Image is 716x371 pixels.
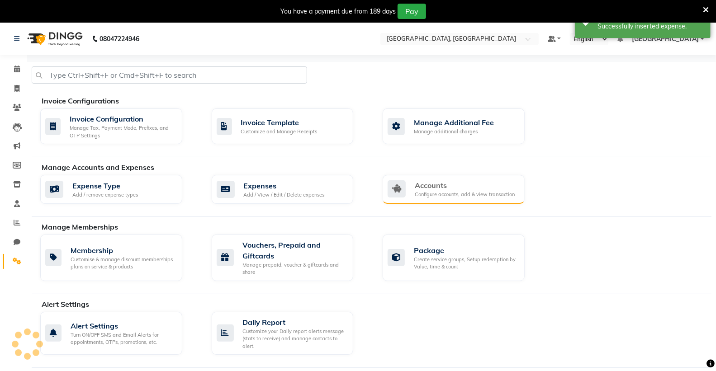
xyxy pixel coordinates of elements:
div: Add / View / Edit / Delete expenses [244,191,325,199]
b: 08047224946 [100,26,139,52]
a: AccountsConfigure accounts, add & view transaction [383,175,541,204]
a: Invoice ConfigurationManage Tax, Payment Mode, Prefixes, and OTP Settings [40,108,198,144]
a: Daily ReportCustomize your Daily report alerts message (stats to receive) and manage contacts to ... [212,312,370,355]
div: Create service groups, Setup redemption by Value, time & count [414,256,517,271]
a: MembershipCustomise & manage discount memberships plans on service & products [40,235,198,281]
div: Membership [71,245,175,256]
a: Invoice TemplateCustomize and Manage Receipts [212,108,370,144]
div: Customise & manage discount memberships plans on service & products [71,256,175,271]
div: Manage Tax, Payment Mode, Prefixes, and OTP Settings [70,124,175,139]
span: [GEOGRAPHIC_DATA] [632,34,699,44]
div: Manage additional charges [414,128,494,136]
a: Manage Additional FeeManage additional charges [383,108,541,144]
a: Alert SettingsTurn ON/OFF SMS and Email Alerts for appointments, OTPs, promotions, etc. [40,312,198,355]
a: Expense TypeAdd / remove expense types [40,175,198,204]
div: Customize your Daily report alerts message (stats to receive) and manage contacts to alert. [243,328,346,350]
div: Turn ON/OFF SMS and Email Alerts for appointments, OTPs, promotions, etc. [71,331,175,346]
div: Expense Type [72,180,138,191]
img: logo [23,26,85,52]
div: Manage prepaid, voucher & giftcards and share [243,261,346,276]
a: Vouchers, Prepaid and GiftcardsManage prepaid, voucher & giftcards and share [212,235,370,281]
div: Expenses [244,180,325,191]
div: Vouchers, Prepaid and Giftcards [243,240,346,261]
div: Customize and Manage Receipts [241,128,318,136]
div: Successfully inserted expense. [597,22,704,31]
input: Type Ctrl+Shift+F or Cmd+Shift+F to search [32,66,307,84]
a: PackageCreate service groups, Setup redemption by Value, time & count [383,235,541,281]
div: Alert Settings [71,320,175,331]
div: Manage Additional Fee [414,117,494,128]
div: You have a payment due from 189 days [280,7,396,16]
div: Package [414,245,517,256]
a: ExpensesAdd / View / Edit / Delete expenses [212,175,370,204]
div: Invoice Template [241,117,318,128]
div: Configure accounts, add & view transaction [415,191,515,198]
div: Daily Report [243,317,346,328]
div: Accounts [415,180,515,191]
div: Invoice Configuration [70,113,175,124]
button: Pay [398,4,426,19]
div: Add / remove expense types [72,191,138,199]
